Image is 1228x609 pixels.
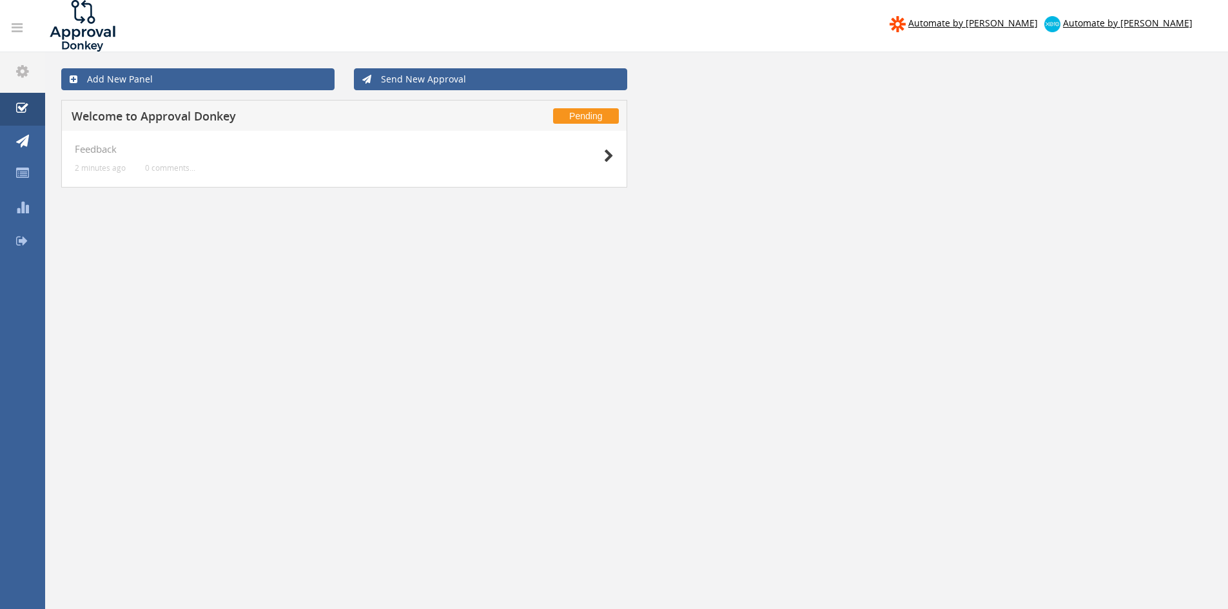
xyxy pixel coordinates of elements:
h4: Feedback [75,144,614,155]
a: Send New Approval [354,68,627,90]
small: 0 comments... [145,163,195,173]
small: 2 minutes ago [75,163,126,173]
span: Automate by [PERSON_NAME] [908,17,1038,29]
a: Add New Panel [61,68,335,90]
span: Automate by [PERSON_NAME] [1063,17,1193,29]
img: xero-logo.png [1044,16,1060,32]
img: zapier-logomark.png [890,16,906,32]
span: Pending [553,108,618,124]
h5: Welcome to Approval Donkey [72,110,453,126]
